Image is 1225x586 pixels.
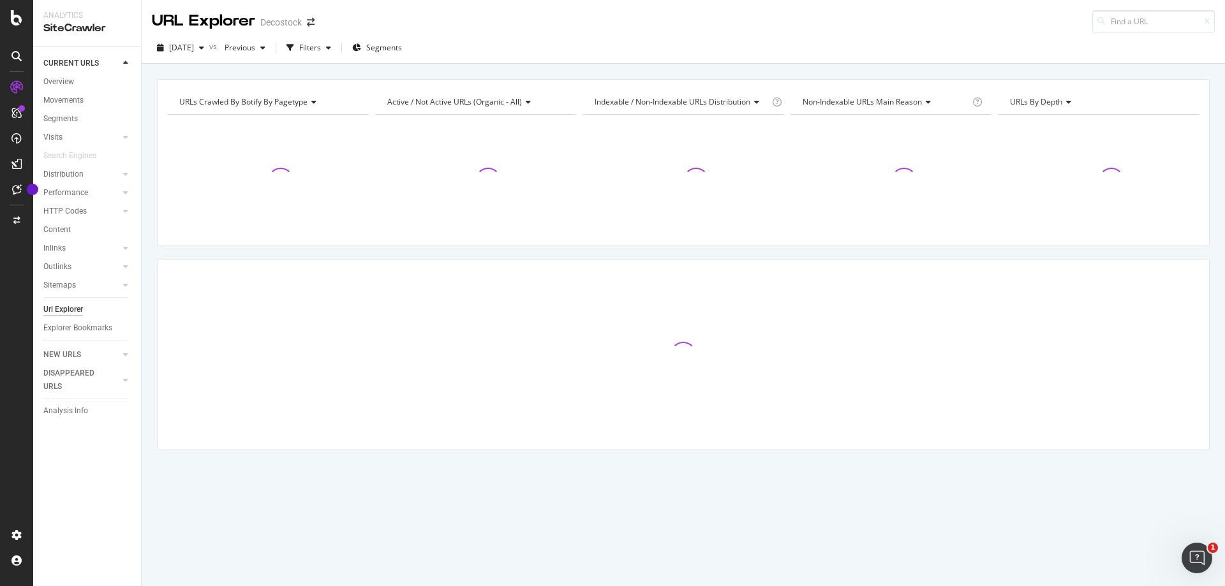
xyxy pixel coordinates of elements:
a: Content [43,223,132,237]
div: CURRENT URLS [43,57,99,70]
h4: Indexable / Non-Indexable URLs Distribution [592,92,769,112]
a: Visits [43,131,119,144]
a: Explorer Bookmarks [43,321,132,335]
div: Search Engines [43,149,96,163]
span: URLs by Depth [1010,96,1062,107]
h4: URLs by Depth [1007,92,1188,112]
div: Filters [299,42,321,53]
a: DISAPPEARED URLS [43,367,119,393]
a: HTTP Codes [43,205,119,218]
a: Distribution [43,168,119,181]
div: Outlinks [43,260,71,274]
button: Filters [281,38,336,58]
span: vs [209,41,219,52]
a: CURRENT URLS [43,57,119,70]
a: Analysis Info [43,404,132,418]
span: 1 [1208,543,1218,553]
span: Non-Indexable URLs Main Reason [803,96,922,107]
input: Find a URL [1092,10,1215,33]
div: Explorer Bookmarks [43,321,112,335]
h4: URLs Crawled By Botify By pagetype [177,92,357,112]
a: Search Engines [43,149,109,163]
div: Analytics [43,10,131,21]
div: DISAPPEARED URLS [43,367,108,393]
a: Url Explorer [43,303,132,316]
a: Segments [43,112,132,126]
div: Overview [43,75,74,89]
div: Performance [43,186,88,200]
span: Indexable / Non-Indexable URLs distribution [595,96,750,107]
div: URL Explorer [152,10,255,32]
a: NEW URLS [43,348,119,362]
a: Inlinks [43,242,119,255]
div: Content [43,223,71,237]
div: SiteCrawler [43,21,131,36]
div: Movements [43,94,84,107]
button: Previous [219,38,271,58]
div: NEW URLS [43,348,81,362]
div: Visits [43,131,63,144]
a: Sitemaps [43,279,119,292]
button: Segments [347,38,407,58]
div: Distribution [43,168,84,181]
span: Active / Not Active URLs (organic - all) [387,96,522,107]
a: Performance [43,186,119,200]
button: [DATE] [152,38,209,58]
div: HTTP Codes [43,205,87,218]
div: Segments [43,112,78,126]
div: arrow-right-arrow-left [307,18,315,27]
div: Inlinks [43,242,66,255]
a: Movements [43,94,132,107]
iframe: Intercom live chat [1182,543,1212,573]
span: URLs Crawled By Botify By pagetype [179,96,308,107]
a: Overview [43,75,132,89]
span: Segments [366,42,402,53]
div: Sitemaps [43,279,76,292]
div: Tooltip anchor [27,184,38,195]
span: Previous [219,42,255,53]
div: Analysis Info [43,404,88,418]
h4: Active / Not Active URLs [385,92,565,112]
h4: Non-Indexable URLs Main Reason [800,92,970,112]
div: Url Explorer [43,303,83,316]
div: Decostock [260,16,302,29]
a: Outlinks [43,260,119,274]
span: 2025 Sep. 10th [169,42,194,53]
